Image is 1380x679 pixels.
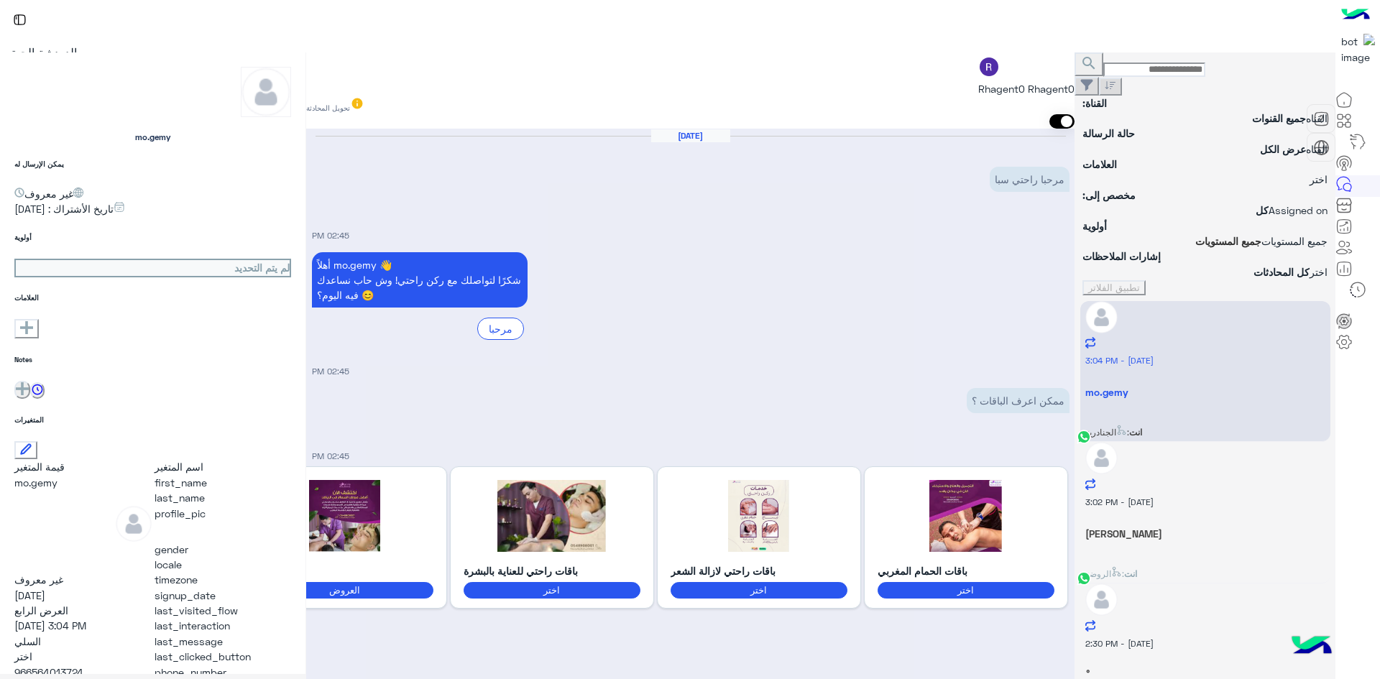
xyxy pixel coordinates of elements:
[16,382,29,395] img: add
[155,649,292,664] span: last_clicked_button
[14,203,114,215] span: تاريخ الأشتراك : [DATE]
[1085,526,1325,541] h5: مراد
[312,451,349,461] span: 02:45 PM
[257,563,433,578] p: العروض
[1077,430,1091,444] img: WhatsApp
[155,490,292,505] span: last_name
[14,649,152,664] span: اختر
[14,603,152,618] span: العرض الرابع
[1085,384,1325,399] h5: mo.gemy
[14,293,291,303] h6: العلامات
[14,588,152,603] span: 2025-08-21T11:45:39.468Z
[14,542,152,557] span: null
[671,480,847,552] img: Q2FwdHVyZSAoNikucG5n.png
[312,230,349,241] span: 02:45 PM
[651,129,730,142] h6: [DATE]
[32,384,43,395] img: notes
[155,572,292,587] span: timezone
[990,167,1069,192] p: 21/8/2025, 2:45 PM
[14,160,291,170] h6: يمكن الإرسال له
[1082,158,1117,170] label: العلامات
[155,542,292,557] span: gender
[1085,496,1154,507] span: [DATE] - 3:02 PM
[155,588,292,603] span: signup_date
[1085,568,1124,579] span: : الروضة
[1082,189,1136,201] label: مخصص إلى:
[1075,52,1103,76] button: search
[14,634,152,649] span: السلي
[1082,220,1107,232] label: أولوية
[671,563,847,578] p: باقات راحتي لازالة الشعر
[116,506,152,542] img: defaultAdmin.png
[967,388,1069,413] p: 21/8/2025, 2:45 PM
[155,557,292,572] span: locale
[14,557,152,572] span: null
[1082,250,1161,262] label: إشارات الملاحظات
[464,582,640,599] button: اختر
[1085,638,1154,649] span: [DATE] - 2:30 PM
[155,475,292,490] span: first_name
[155,506,292,542] span: profile_pic
[312,365,349,378] span: 02:45 PM
[306,103,350,112] small: تحويل المحادثة
[14,475,152,490] span: mo.gemy
[464,563,640,578] p: باقات راحتي للعناية بالبشرة
[978,83,1075,95] span: Rhagent0 Rhagent0
[1287,622,1337,672] img: hulul-logo.png
[155,603,292,618] span: last_visited_flow
[24,188,83,200] span: غير معروف
[155,618,292,633] span: last_interaction
[878,563,1054,578] p: باقات الحمام المغربي
[878,480,1054,552] img: Q2FwdHVyZSAoNSkucG5n.png
[1129,427,1142,438] span: انت
[1085,427,1129,438] span: : الجنادرية
[14,572,152,587] span: غير معروف
[1085,355,1154,366] span: [DATE] - 3:04 PM
[464,480,640,552] img: Q2FwdHVyZSAoNykucG5n.png
[14,618,152,633] span: 2025-08-21T12:04:21.268Z
[11,44,1325,61] p: الدردشة الحية
[1085,301,1118,333] img: defaultAdmin.png
[1080,55,1098,72] span: search
[1085,583,1118,616] img: defaultAdmin.png
[14,415,291,425] h6: المتغيرات
[1124,568,1137,579] span: انت
[14,233,291,243] h6: أولوية
[1341,34,1375,65] img: 322853014244696
[1082,280,1146,295] button: تطبيق الفلاتر
[155,634,292,649] span: last_message
[11,11,29,29] img: tab
[477,318,524,340] div: مرحبا
[155,459,292,474] span: اسم المتغير
[241,68,290,116] img: defaultAdmin.png
[312,252,528,308] p: 21/8/2025, 2:45 PM
[14,355,291,365] h6: Notes
[671,582,847,599] button: اختر
[14,131,291,144] h5: mo.gemy
[1082,127,1135,139] label: حالة الرسالة
[14,459,152,474] span: قيمة المتغير
[1085,442,1118,474] img: defaultAdmin.png
[257,582,433,599] button: العروض
[257,480,433,552] img: Q2FwdHVyZSAoMTApLnBuZw%3D%3D.png
[878,582,1054,599] button: اختر
[1077,571,1091,586] img: WhatsApp
[1082,97,1107,109] label: القناة:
